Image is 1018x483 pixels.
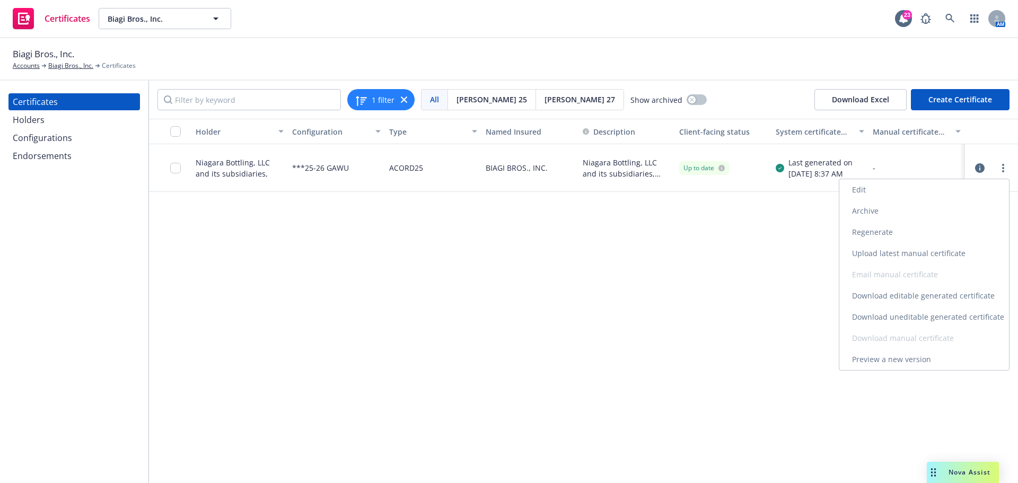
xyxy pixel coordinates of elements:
[868,119,965,144] button: Manual certificate last generated
[13,111,45,128] div: Holders
[873,126,949,137] div: Manual certificate last generated
[771,119,868,144] button: System certificate last generated
[683,163,725,173] div: Up to date
[927,462,999,483] button: Nova Assist
[288,119,384,144] button: Configuration
[13,47,74,61] span: Biagi Bros., Inc.
[940,8,961,29] a: Search
[583,157,671,179] button: Niagara Bottling, LLC and its subsidiaries, employees, agents, affiliates are included as additio...
[911,89,1010,110] button: Create Certificate
[13,61,40,71] a: Accounts
[839,222,1009,243] a: Regenerate
[99,8,231,29] button: Biagi Bros., Inc.
[839,285,1009,306] a: Download editable generated certificate
[389,126,466,137] div: Type
[457,94,527,105] span: [PERSON_NAME] 25
[292,126,368,137] div: Configuration
[8,111,140,128] a: Holders
[788,168,853,179] div: [DATE] 8:37 AM
[389,151,423,185] div: ACORD25
[964,8,985,29] a: Switch app
[102,61,136,71] span: Certificates
[949,468,990,477] span: Nova Assist
[372,94,394,106] span: 1 filter
[839,306,1009,328] a: Download uneditable generated certificate
[108,13,199,24] span: Biagi Bros., Inc.
[997,162,1010,174] a: more
[675,119,771,144] button: Client-facing status
[196,126,272,137] div: Holder
[583,126,635,137] button: Description
[915,8,936,29] a: Report a Bug
[486,126,574,137] div: Named Insured
[157,89,341,110] input: Filter by keyword
[902,10,912,20] div: 23
[873,162,961,173] div: -
[48,61,93,71] a: Biagi Bros., Inc.
[8,93,140,110] a: Certificates
[839,179,1009,200] a: Edit
[13,93,58,110] div: Certificates
[430,94,439,105] span: All
[481,119,578,144] button: Named Insured
[679,126,767,137] div: Client-facing status
[8,4,94,33] a: Certificates
[776,126,852,137] div: System certificate last generated
[630,94,682,106] span: Show archived
[385,119,481,144] button: Type
[8,129,140,146] a: Configurations
[170,126,181,137] input: Select all
[481,144,578,192] div: BIAGI BROS., INC.
[13,129,72,146] div: Configurations
[170,163,181,173] input: Toggle Row Selected
[545,94,615,105] span: [PERSON_NAME] 27
[839,349,1009,370] a: Preview a new version
[788,157,853,168] div: Last generated on
[45,14,90,23] span: Certificates
[191,119,288,144] button: Holder
[8,147,140,164] a: Endorsements
[839,200,1009,222] a: Archive
[839,243,1009,264] a: Upload latest manual certificate
[927,462,940,483] div: Drag to move
[196,157,284,179] div: Niagara Bottling, LLC and its subsidiaries,
[13,147,72,164] div: Endorsements
[814,89,907,110] button: Download Excel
